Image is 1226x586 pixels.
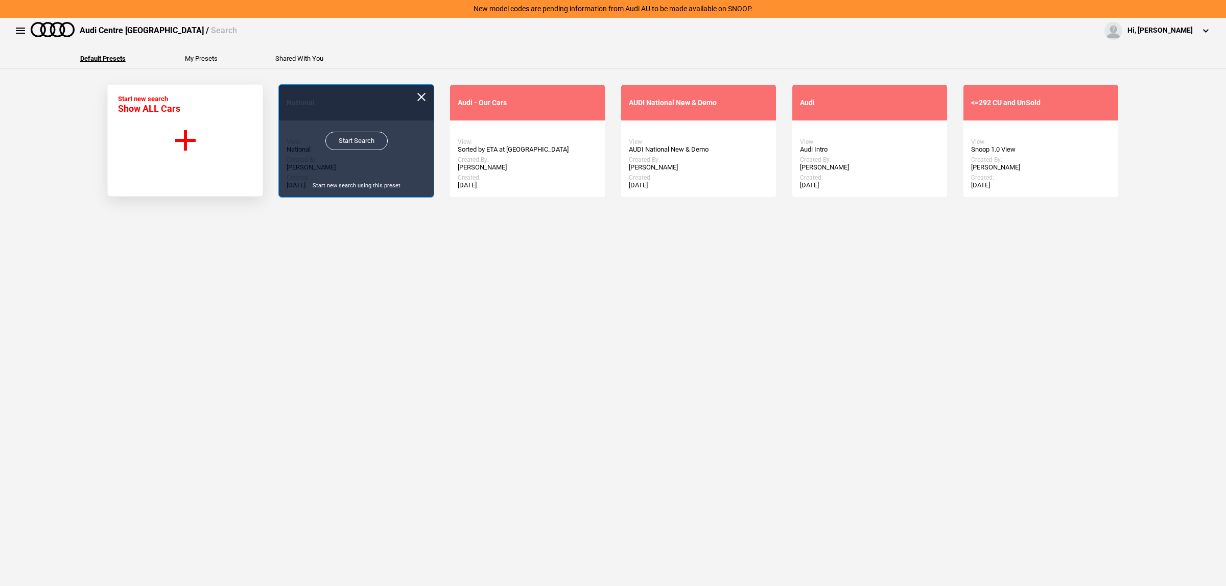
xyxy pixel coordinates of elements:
img: audi.png [31,22,75,37]
div: [DATE] [629,181,768,189]
div: AUDI National New & Demo [629,145,768,154]
span: Show ALL Cars [118,103,180,114]
div: Created: [800,174,939,181]
div: Created By: [458,156,597,163]
div: Start new search [118,95,180,114]
div: Created By: [971,156,1111,163]
div: View: [800,138,939,145]
div: Created: [458,174,597,181]
div: AUDI National New & Demo [629,99,768,107]
div: <=292 CU and UnSold [971,99,1111,107]
div: Hi, [PERSON_NAME] [1127,26,1193,36]
div: [DATE] [971,181,1111,189]
div: Audi - Our Cars [458,99,597,107]
div: Audi [800,99,939,107]
div: Created By: [629,156,768,163]
div: Audi Intro [800,145,939,154]
div: [PERSON_NAME] [458,163,597,172]
div: Created: [629,174,768,181]
div: View: [458,138,597,145]
div: [PERSON_NAME] [629,163,768,172]
div: Audi Centre [GEOGRAPHIC_DATA] / [80,25,237,36]
div: [DATE] [800,181,939,189]
div: [PERSON_NAME] [800,163,939,172]
button: Start new search Show ALL Cars [107,84,263,197]
div: View: [629,138,768,145]
div: View: [971,138,1111,145]
span: Search [211,26,237,35]
div: Start new search using this preset [279,182,434,189]
div: [PERSON_NAME] [971,163,1111,172]
button: Shared With You [275,55,323,62]
div: Snoop 1.0 View [971,145,1111,154]
button: My Presets [185,55,218,62]
div: Created: [971,174,1111,181]
div: Created By: [800,156,939,163]
div: Sorted by ETA at [GEOGRAPHIC_DATA] [458,145,597,154]
button: Default Presets [80,55,126,62]
a: Start Search [325,132,388,150]
div: [DATE] [458,181,597,189]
